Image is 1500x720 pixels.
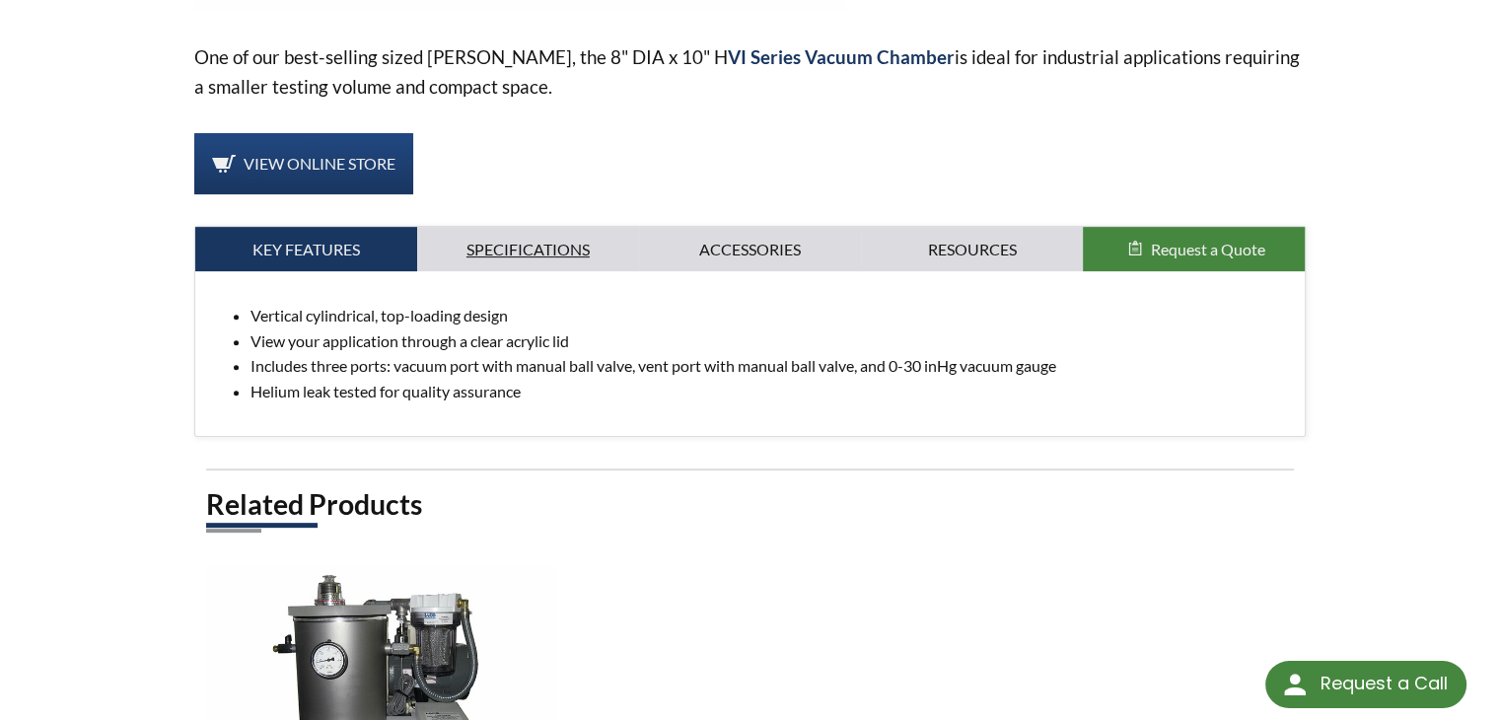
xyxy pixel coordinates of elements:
[639,227,861,272] a: Accessories
[250,353,1290,379] li: Includes three ports: vacuum port with manual ball valve, vent port with manual ball valve, and 0...
[194,42,1307,102] p: One of our best-selling sized [PERSON_NAME], the 8" DIA x 10" H is ideal for industrial applicati...
[194,133,413,194] a: View Online Store
[1265,661,1466,708] div: Request a Call
[250,303,1290,328] li: Vertical cylindrical, top-loading design
[206,486,1295,523] h2: Related Products
[728,45,955,68] strong: VI Series Vacuum Chamber
[1320,661,1447,706] div: Request a Call
[250,379,1290,404] li: Helium leak tested for quality assurance
[195,227,417,272] a: Key Features
[250,328,1290,354] li: View your application through a clear acrylic lid
[417,227,639,272] a: Specifications
[861,227,1083,272] a: Resources
[244,154,395,173] span: View Online Store
[1279,669,1311,700] img: round button
[1150,240,1264,258] span: Request a Quote
[1083,227,1305,272] button: Request a Quote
